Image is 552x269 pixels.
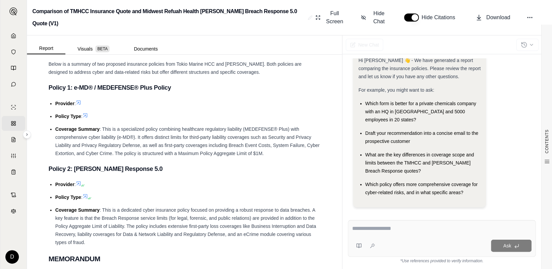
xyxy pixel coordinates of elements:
[2,77,25,92] a: Chat
[358,7,391,28] button: Hide Chat
[2,116,25,131] a: Policy Comparisons
[325,9,345,26] span: Full Screen
[2,28,25,43] a: Home
[81,114,83,119] span: :
[5,250,19,264] div: D
[2,61,25,76] a: Prompt Library
[348,257,536,264] div: *Use references provided to verify information.
[2,165,25,179] a: Coverage Table
[55,207,100,213] span: Coverage Summary
[55,195,81,200] span: Policy Type
[55,101,74,106] span: Provider
[55,182,74,187] span: Provider
[486,13,510,22] span: Download
[365,101,476,122] span: Which form is better for a private chemicals company with an HQ in [GEOGRAPHIC_DATA] and 5000 emp...
[365,182,478,195] span: Which policy offers more comprehensive coverage for cyber-related risks, and in what specific areas?
[544,129,550,153] span: CONTENTS
[491,240,531,252] button: Ask
[74,101,76,106] span: :
[7,5,20,18] button: Expand sidebar
[49,163,320,175] h3: Policy 2: [PERSON_NAME] Response 5.0
[365,130,478,144] span: Draft your recommendation into a concise email to the prospective customer
[55,207,316,245] span: : This is a dedicated cyber insurance policy focused on providing a robust response to data breac...
[359,58,481,79] span: Hi [PERSON_NAME] 👋 - We have generated a report comparing the insurance policies. Please review t...
[503,243,511,248] span: Ask
[422,13,459,22] span: Hide Citations
[2,44,25,59] a: Documents Vault
[81,195,83,200] span: :
[49,82,320,94] h3: Policy 1: e-MD® / MEDEFENSE® Plus Policy
[2,148,25,163] a: Custom Report
[55,114,81,119] span: Policy Type
[55,126,100,132] span: Coverage Summary
[365,152,474,174] span: What are the key differences in coverage scope and limits between the TMHCC and [PERSON_NAME] Bre...
[95,46,110,52] span: BETA
[2,132,25,147] a: Claim Coverage
[370,9,388,26] span: Hide Chat
[359,87,434,93] span: For example, you might want to ask:
[65,43,122,54] button: Visuals
[2,204,25,218] a: Legal Search Engine
[2,187,25,202] a: Contract Analysis
[122,43,170,54] button: Documents
[49,252,320,266] h2: MEMORANDUM
[27,43,65,54] button: Report
[2,100,25,115] a: Single Policy
[74,182,76,187] span: :
[49,61,302,75] span: Below is a summary of two proposed insurance policies from Tokio Marine HCC and [PERSON_NAME]. Bo...
[32,5,305,30] h2: Comparison of TMHCC Insurance Quote and Midwest Refuah Health [PERSON_NAME] Breach Response 5.0 Q...
[55,126,319,156] span: : This is a specialized policy combining healthcare regulatory liability (MEDEFENSE® Plus) with c...
[473,11,513,24] button: Download
[23,130,31,139] button: Expand sidebar
[9,7,18,16] img: Expand sidebar
[313,7,347,28] button: Full Screen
